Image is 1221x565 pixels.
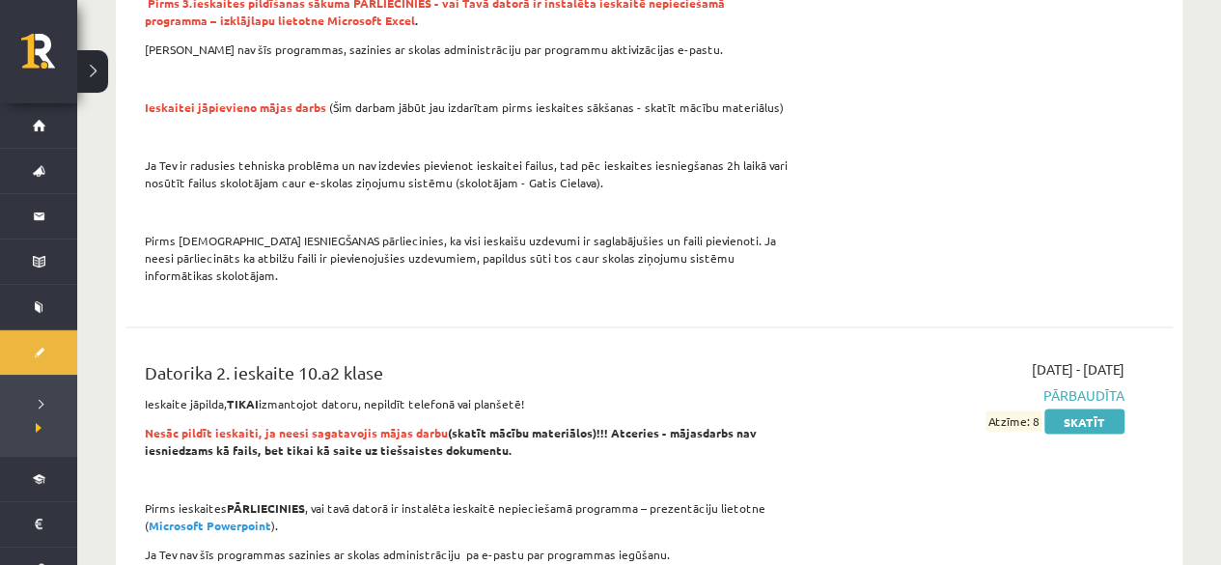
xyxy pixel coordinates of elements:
a: Skatīt [1044,409,1124,434]
span: [DATE] - [DATE] [1032,358,1124,379]
strong: PĀRLIECINIES [227,499,305,515]
strong: Microsoft Powerpoint [149,517,271,532]
p: Ieskaite jāpilda, izmantojot datoru, nepildīt telefonā vai planšetē! [145,394,789,411]
p: Ja Tev ir radusies tehniska problēma un nav izdevies pievienot ieskaitei failus, tad pēc ieskaite... [145,156,789,191]
p: Pirms [DEMOGRAPHIC_DATA] IESNIEGŠANAS pārliecinies, ka visi ieskaišu uzdevumi ir saglabājušies un... [145,232,789,284]
strong: (skatīt mācību materiālos)!!! Atceries - mājasdarbs nav iesniedzams kā fails, bet tikai kā saite ... [145,424,757,457]
p: Pirms ieskaites , vai tavā datorā ir instalēta ieskaitē nepieciešamā programma – prezentāciju lie... [145,498,789,533]
strong: TIKAI [227,395,259,410]
span: Ieskaitei jāpievieno mājas darbs [145,99,326,115]
span: Pārbaudīta [818,384,1124,405]
p: Ja Tev nav šīs programmas sazinies ar skolas administrāciju pa e-pastu par programmas iegūšanu. [145,545,789,562]
span: Nesāc pildīt ieskaiti, ja neesi sagatavojis mājas darbu [145,424,448,439]
div: Datorika 2. ieskaite 10.a2 klase [145,358,789,394]
p: (Šim darbam jābūt jau izdarītam pirms ieskaites sākšanas - skatīt mācību materiālus) [145,99,789,116]
a: Rīgas 1. Tālmācības vidusskola [21,34,77,82]
p: [PERSON_NAME] nav šīs programmas, sazinies ar skolas administrāciju par programmu aktivizācijas e... [145,41,789,58]
span: Atzīme: 8 [985,410,1041,431]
